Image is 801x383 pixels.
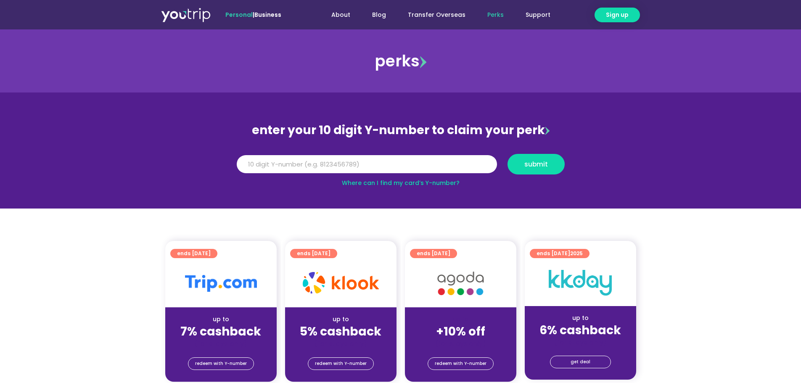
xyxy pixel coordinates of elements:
div: enter your 10 digit Y-number to claim your perk [233,119,569,141]
a: redeem with Y-number [428,357,494,370]
strong: 5% cashback [300,323,381,340]
span: Personal [225,11,253,19]
span: get deal [571,356,590,368]
a: Sign up [595,8,640,22]
span: | [225,11,281,19]
div: up to [292,315,390,324]
a: Perks [476,7,515,23]
a: get deal [550,356,611,368]
a: Transfer Overseas [397,7,476,23]
strong: 6% cashback [539,322,621,338]
nav: Menu [304,7,561,23]
input: 10 digit Y-number (e.g. 8123456789) [237,155,497,174]
a: ends [DATE] [290,249,337,258]
strong: 7% cashback [180,323,261,340]
div: up to [531,314,629,322]
div: (for stays only) [292,339,390,348]
span: redeem with Y-number [315,358,367,370]
span: ends [DATE] [537,249,583,258]
a: Blog [361,7,397,23]
a: Where can I find my card’s Y-number? [342,179,460,187]
a: ends [DATE] [170,249,217,258]
a: ends [DATE]2025 [530,249,590,258]
span: up to [453,315,468,323]
form: Y Number [237,154,565,181]
div: up to [172,315,270,324]
div: (for stays only) [412,339,510,348]
a: Business [254,11,281,19]
span: redeem with Y-number [435,358,486,370]
a: ends [DATE] [410,249,457,258]
span: 2025 [570,250,583,257]
button: submit [508,154,565,174]
a: redeem with Y-number [188,357,254,370]
strong: +10% off [436,323,485,340]
span: submit [524,161,548,167]
span: redeem with Y-number [195,358,247,370]
span: ends [DATE] [177,249,211,258]
span: ends [DATE] [417,249,450,258]
div: (for stays only) [531,338,629,347]
a: About [320,7,361,23]
span: ends [DATE] [297,249,330,258]
span: Sign up [606,11,629,19]
a: redeem with Y-number [308,357,374,370]
div: (for stays only) [172,339,270,348]
a: Support [515,7,561,23]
